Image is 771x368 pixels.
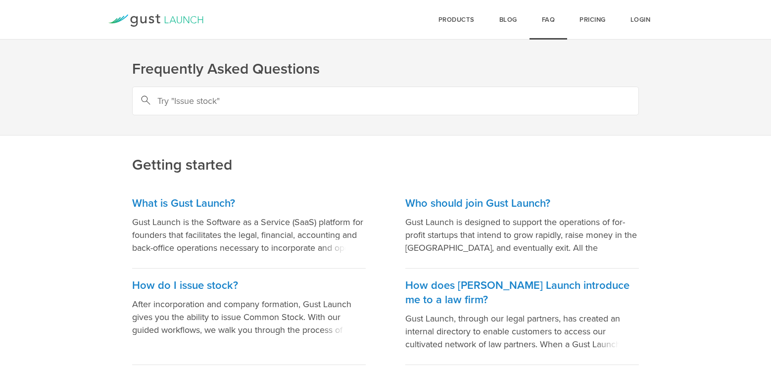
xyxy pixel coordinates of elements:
[132,196,366,211] h3: What is Gust Launch?
[405,269,639,365] a: How does [PERSON_NAME] Launch introduce me to a law firm? Gust Launch, through our legal partners...
[132,59,639,79] h1: Frequently Asked Questions
[132,298,366,336] p: After incorporation and company formation, Gust Launch gives you the ability to issue Common Stoc...
[405,278,639,307] h3: How does [PERSON_NAME] Launch introduce me to a law firm?
[405,196,639,211] h3: Who should join Gust Launch?
[132,278,366,293] h3: How do I issue stock?
[132,269,366,365] a: How do I issue stock? After incorporation and company formation, Gust Launch gives you the abilit...
[132,186,366,269] a: What is Gust Launch? Gust Launch is the Software as a Service (SaaS) platform for founders that f...
[405,216,639,254] p: Gust Launch is designed to support the operations of for-profit startups that intend to grow rapi...
[132,216,366,254] p: Gust Launch is the Software as a Service (SaaS) platform for founders that facilitates the legal,...
[132,87,639,115] input: Try "Issue stock"
[405,186,639,269] a: Who should join Gust Launch? Gust Launch is designed to support the operations of for-profit star...
[405,312,639,351] p: Gust Launch, through our legal partners, has created an internal directory to enable customers to...
[132,89,639,175] h2: Getting started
